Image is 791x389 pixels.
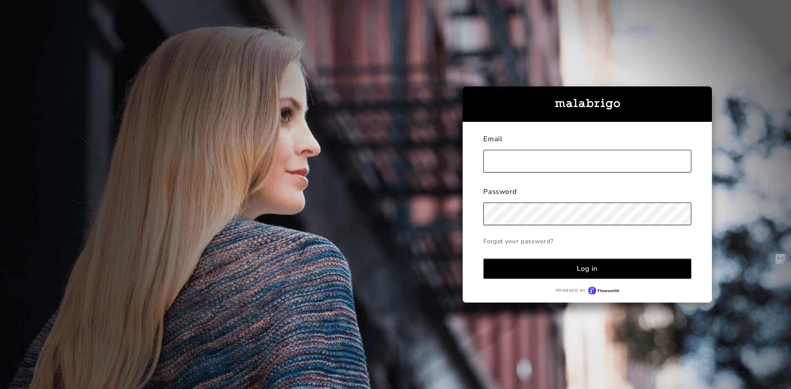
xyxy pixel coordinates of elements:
[483,134,691,150] div: Email
[588,287,619,295] img: Flowsmith logo
[483,259,691,279] button: Log in
[483,287,691,295] a: Powered byFlowsmith logo
[483,233,691,249] a: Forgot your password?
[577,264,598,273] div: Log in
[556,288,586,293] p: Powered by
[555,99,620,109] img: malabrigo-logo
[483,187,691,203] div: Password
